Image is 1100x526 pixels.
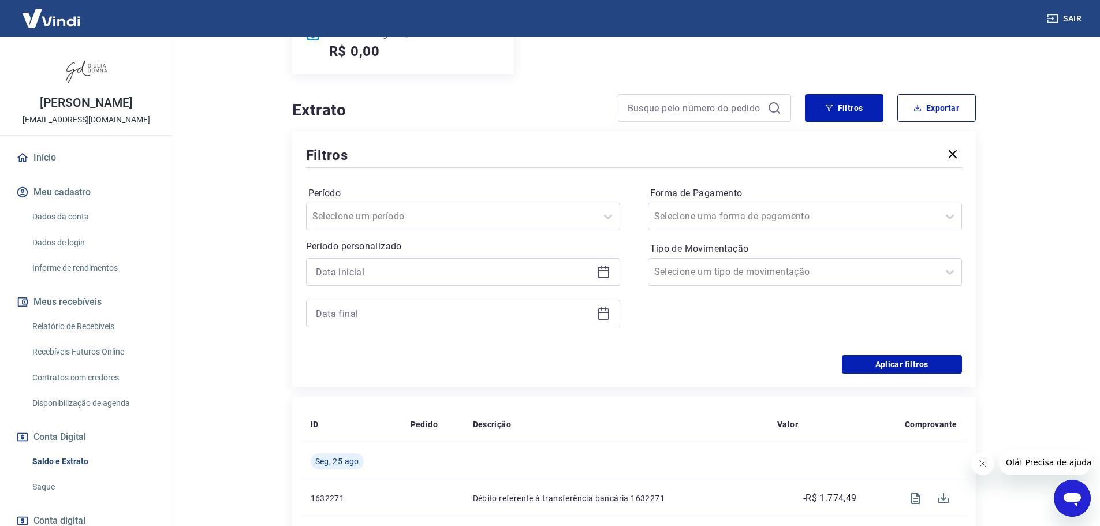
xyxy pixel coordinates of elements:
[308,186,618,200] label: Período
[777,419,798,430] p: Valor
[28,205,159,229] a: Dados da conta
[650,186,960,200] label: Forma de Pagamento
[28,475,159,499] a: Saque
[64,46,110,92] img: 11efcaa0-b592-4158-bf44-3e3a1f4dab66.jpeg
[897,94,976,122] button: Exportar
[306,240,620,253] p: Período personalizado
[311,419,319,430] p: ID
[315,456,359,467] span: Seg, 25 ago
[805,94,883,122] button: Filtros
[28,315,159,338] a: Relatório de Recebíveis
[902,484,930,512] span: Visualizar
[292,99,604,122] h4: Extrato
[411,419,438,430] p: Pedido
[28,340,159,364] a: Recebíveis Futuros Online
[28,231,159,255] a: Dados de login
[930,484,957,512] span: Download
[14,180,159,205] button: Meu cadastro
[316,305,592,322] input: Data final
[842,355,962,374] button: Aplicar filtros
[7,8,97,17] span: Olá! Precisa de ajuda?
[628,99,763,117] input: Busque pelo número do pedido
[999,450,1091,475] iframe: Mensagem da empresa
[28,256,159,280] a: Informe de rendimentos
[14,424,159,450] button: Conta Digital
[306,146,349,165] h5: Filtros
[650,242,960,256] label: Tipo de Movimentação
[28,391,159,415] a: Disponibilização de agenda
[329,42,381,61] h5: R$ 0,00
[473,493,759,504] p: Débito referente à transferência bancária 1632271
[316,263,592,281] input: Data inicial
[311,493,392,504] p: 1632271
[28,450,159,473] a: Saldo e Extrato
[40,97,132,109] p: [PERSON_NAME]
[14,1,89,36] img: Vindi
[1045,8,1086,29] button: Sair
[1054,480,1091,517] iframe: Botão para abrir a janela de mensagens
[23,114,150,126] p: [EMAIL_ADDRESS][DOMAIN_NAME]
[14,145,159,170] a: Início
[905,419,957,430] p: Comprovante
[14,289,159,315] button: Meus recebíveis
[803,491,857,505] p: -R$ 1.774,49
[971,452,994,475] iframe: Fechar mensagem
[28,366,159,390] a: Contratos com credores
[473,419,512,430] p: Descrição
